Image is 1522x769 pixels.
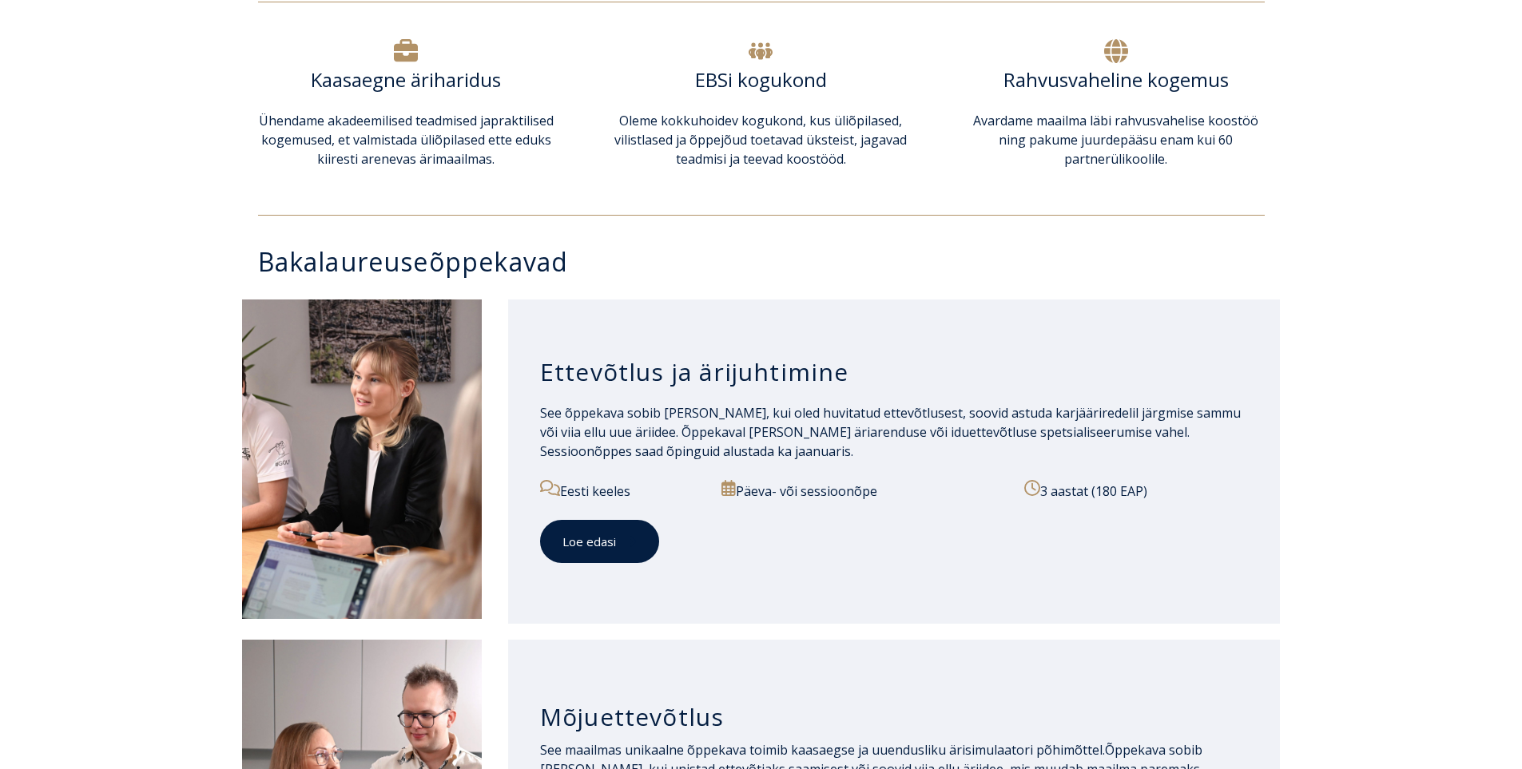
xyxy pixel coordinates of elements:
[540,357,1249,387] h3: Ettevõtlus ja ärijuhtimine
[258,248,1281,275] h3: Bakalaureuseõppekavad
[968,68,1264,92] h6: Rahvusvaheline kogemus
[259,112,491,129] span: Ühendame akadeemilised teadmised ja
[1024,480,1248,501] p: 3 aastat (180 EAP)
[540,702,1249,732] h3: Mõjuettevõtlus
[261,112,554,168] span: praktilised kogemused, et valmistada üliõpilased ette eduks kiiresti arenevas ärimaailmas.
[540,520,659,564] a: Loe edasi
[613,68,909,92] h6: EBSi kogukond
[614,112,907,168] span: Oleme kokkuhoidev kogukond, kus üliõpilased, vilistlased ja õppejõud toetavad üksteist, jagavad t...
[258,68,554,92] h6: Kaasaegne äriharidus
[968,111,1264,168] p: Avardame maailma läbi rahvusvahelise koostöö ning pakume juurdepääsu enam kui 60 partnerülikoolile.
[540,480,704,501] p: Eesti keeles
[540,404,1241,460] span: See õppekava sobib [PERSON_NAME], kui oled huvitatud ettevõtlusest, soovid astuda karjääriredelil...
[721,480,1006,501] p: Päeva- või sessioonõpe
[540,741,1105,759] span: See maailmas unikaalne õppekava toimib kaasaegse ja uuendusliku ärisimulaatori põhimõttel.
[242,299,482,619] img: Ettevõtlus ja ärijuhtimine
